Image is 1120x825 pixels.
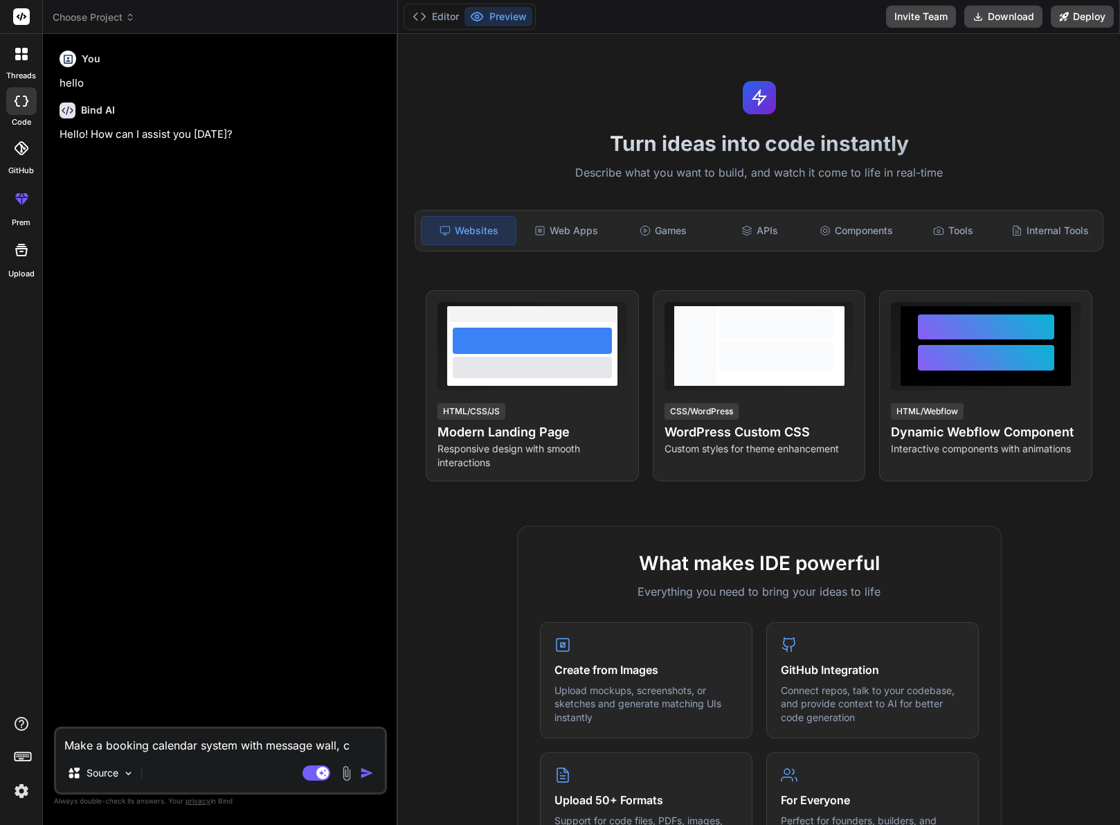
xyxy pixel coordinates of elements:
[87,766,118,780] p: Source
[519,216,613,245] div: Web Apps
[406,164,1112,182] p: Describe what you want to build, and watch it come to life in real-time
[665,442,854,456] p: Custom styles for theme enhancement
[56,729,385,754] textarea: Make a booking calendar system with message wall, c
[540,583,979,600] p: Everything you need to bring your ideas to life
[12,217,30,229] label: prem
[6,70,36,82] label: threads
[781,662,964,678] h4: GitHub Integration
[1003,216,1097,245] div: Internal Tools
[665,423,854,442] h4: WordPress Custom CSS
[421,216,516,245] div: Websites
[464,7,532,26] button: Preview
[886,6,956,28] button: Invite Team
[891,442,1081,456] p: Interactive components with animations
[360,766,374,780] img: icon
[1051,6,1114,28] button: Deploy
[60,76,384,91] p: hello
[406,131,1112,156] h1: Turn ideas into code instantly
[781,792,964,808] h4: For Everyone
[554,662,738,678] h4: Create from Images
[407,7,464,26] button: Editor
[123,768,134,779] img: Pick Models
[82,52,100,66] h6: You
[891,403,964,420] div: HTML/Webflow
[10,779,33,803] img: settings
[810,216,904,245] div: Components
[8,165,34,177] label: GitHub
[665,403,739,420] div: CSS/WordPress
[54,795,387,808] p: Always double-check its answers. Your in Bind
[338,765,354,781] img: attachment
[554,792,738,808] h4: Upload 50+ Formats
[437,442,627,470] p: Responsive design with smooth interactions
[186,797,210,805] span: privacy
[891,423,1081,442] h4: Dynamic Webflow Component
[8,268,35,280] label: Upload
[60,127,384,143] p: Hello! How can I assist you [DATE]?
[540,549,979,578] h2: What makes IDE powerful
[781,684,964,725] p: Connect repos, talk to your codebase, and provide context to AI for better code generation
[554,684,738,725] p: Upload mockups, screenshots, or sketches and generate matching UIs instantly
[964,6,1042,28] button: Download
[906,216,1000,245] div: Tools
[437,403,505,420] div: HTML/CSS/JS
[53,10,135,24] span: Choose Project
[437,423,627,442] h4: Modern Landing Page
[713,216,807,245] div: APIs
[12,116,31,128] label: code
[616,216,710,245] div: Games
[81,103,115,117] h6: Bind AI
